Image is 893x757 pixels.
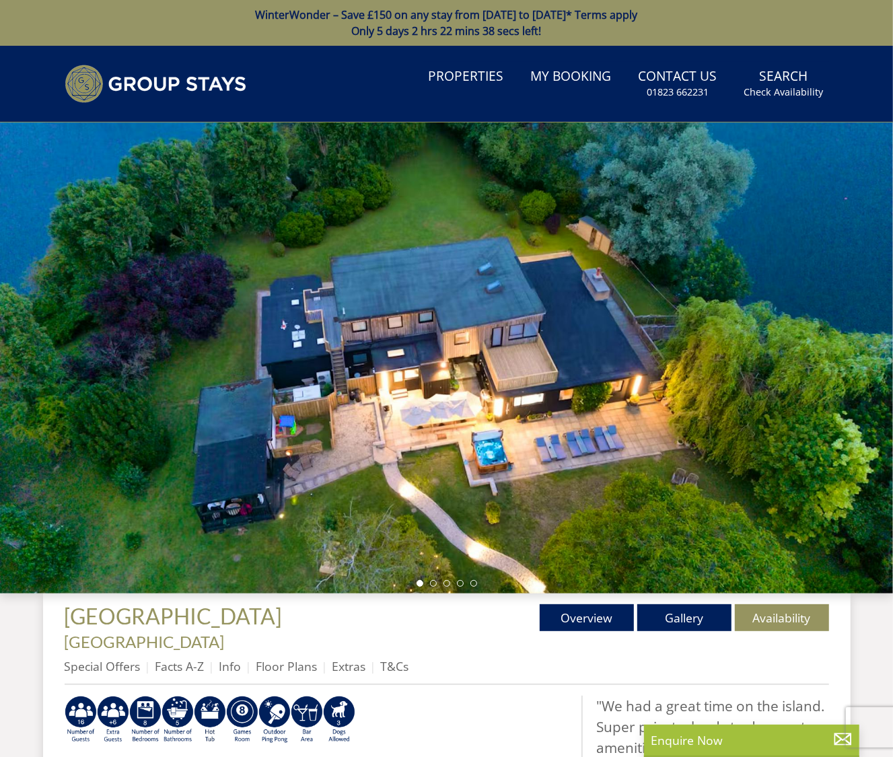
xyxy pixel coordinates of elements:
[633,62,723,106] a: Contact Us01823 662231
[647,85,709,99] small: 01823 662231
[258,696,291,744] img: 9mtDs3AAAABklEQVQDAOVHRy3Y8cSWAAAAAElFTkSuQmCC
[65,65,246,103] img: Group Stays
[155,658,205,674] a: Facts A-Z
[194,696,226,744] img: xDn5oAAAAASUVORK5CYII=
[352,24,542,38] span: Only 5 days 2 hrs 22 mins 38 secs left!
[226,696,258,744] img: GYgA4pAAAAAElFTkSuQmCC
[526,62,617,92] a: My Booking
[637,604,731,631] a: Gallery
[735,604,829,631] a: Availability
[332,658,366,674] a: Extras
[323,696,355,744] img: PGTK0AAAAAZJREFUAwCT3vb0ZrZNIAAAAABJRU5ErkJggg==
[651,731,853,749] p: Enquire Now
[162,696,194,744] img: 2ElivoAAAAGSURBVAMAx3phAHh4CrEAAAAASUVORK5CYII=
[219,658,242,674] a: Info
[65,696,97,744] img: 5O7TYEAAAAGSURBVAMAOvIKqL1WF0UAAAAASUVORK5CYII=
[65,603,287,629] a: [GEOGRAPHIC_DATA]
[65,603,283,629] span: [GEOGRAPHIC_DATA]
[65,632,225,651] a: [GEOGRAPHIC_DATA]
[744,85,824,99] small: Check Availability
[381,658,409,674] a: T&Cs
[129,696,162,744] img: sFoJaQAAAAZJREFUAwA9IxY+U9Eb1wAAAABJRU5ErkJggg==
[97,696,129,744] img: wAAAAZJREFUAwCGToYT7TNcUAAAAABJRU5ErkJggg==
[291,696,323,744] img: 6aoxKQAAAAGSURBVAMAhzBpX61snPcAAAAASUVORK5CYII=
[423,62,509,92] a: Properties
[540,604,634,631] a: Overview
[256,658,318,674] a: Floor Plans
[65,658,141,674] a: Special Offers
[739,62,829,106] a: SearchCheck Availability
